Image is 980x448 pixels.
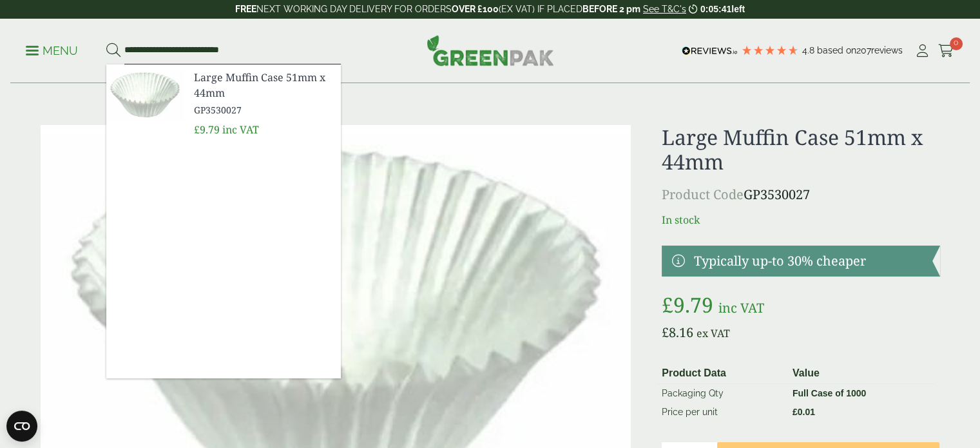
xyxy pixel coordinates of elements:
i: Cart [938,44,954,57]
span: £ [793,407,798,417]
bdi: 9.79 [662,291,713,318]
span: inc VAT [222,122,259,137]
td: Packaging Qty [657,384,787,403]
a: 0 [938,41,954,61]
strong: BEFORE 2 pm [582,4,640,14]
span: inc VAT [718,299,764,317]
strong: FREE [235,4,256,14]
button: Open CMP widget [6,411,37,442]
span: Based on [817,45,856,55]
span: left [731,4,745,14]
h1: Large Muffin Case 51mm x 44mm [662,125,939,175]
span: £ [662,324,669,341]
span: 0:05:41 [700,4,731,14]
p: Menu [26,43,78,59]
i: My Account [914,44,930,57]
div: 4.79 Stars [741,44,799,56]
span: GP3530027 [194,103,331,117]
bdi: 8.16 [662,324,693,341]
td: Price per unit [657,403,787,422]
a: Menu [26,43,78,56]
img: GP3530027 [106,64,184,126]
span: Product Code [662,186,744,203]
th: Value [787,363,935,384]
span: 0 [950,37,963,50]
p: GP3530027 [662,185,939,204]
span: £9.79 [194,122,220,137]
th: Product Data [657,363,787,384]
strong: OVER £100 [452,4,499,14]
a: Large Muffin Case 51mm x 44mm GP3530027 [194,70,331,117]
span: ex VAT [697,326,730,340]
img: REVIEWS.io [682,46,738,55]
bdi: 0.01 [793,407,815,417]
span: 4.8 [802,45,817,55]
img: GreenPak Supplies [427,35,554,66]
span: £ [662,291,673,318]
strong: Full Case of 1000 [793,388,866,398]
p: In stock [662,212,939,228]
span: reviews [871,45,903,55]
span: Large Muffin Case 51mm x 44mm [194,70,331,101]
a: See T&C's [643,4,686,14]
span: 207 [856,45,871,55]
